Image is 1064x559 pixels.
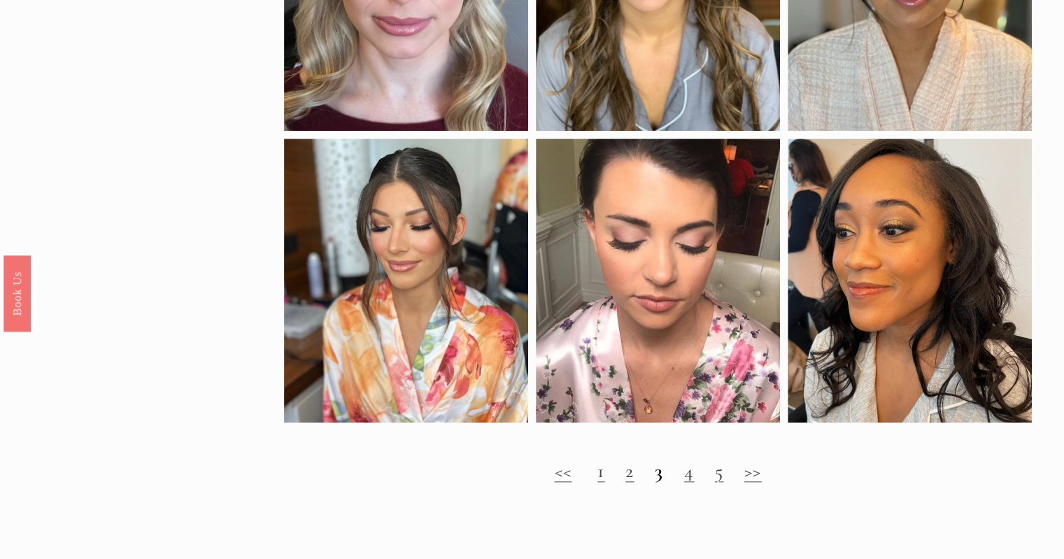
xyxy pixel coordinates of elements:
a: << [554,459,572,483]
strong: 3 [655,459,663,483]
a: Book Us [3,255,31,331]
a: 1 [597,459,604,483]
a: 4 [684,459,694,483]
a: 5 [715,459,723,483]
a: >> [744,459,762,483]
a: 2 [625,459,634,483]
